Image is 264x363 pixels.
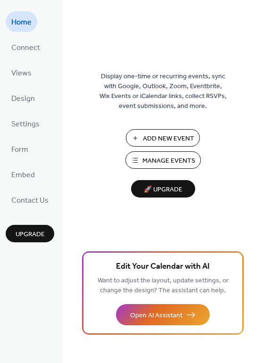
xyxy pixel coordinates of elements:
span: Embed [11,168,35,183]
a: Form [6,139,34,159]
span: Home [11,15,32,30]
button: Add New Event [126,129,200,147]
a: Settings [6,113,45,134]
span: Upgrade [16,230,45,239]
span: 🚀 Upgrade [137,183,190,196]
a: Home [6,11,37,32]
a: Design [6,88,41,108]
span: Contact Us [11,193,49,208]
span: Connect [11,41,40,56]
span: Display one-time or recurring events, sync with Google, Outlook, Zoom, Eventbrite, Wix Events or ... [99,72,227,111]
a: Embed [6,164,41,185]
span: Open AI Assistant [130,311,182,321]
span: Want to adjust the layout, update settings, or change the design? The assistant can help. [98,274,229,297]
button: Manage Events [125,151,201,169]
span: Views [11,66,32,81]
span: Settings [11,117,40,132]
span: Form [11,142,28,157]
button: Open AI Assistant [116,304,210,325]
span: Design [11,91,35,107]
span: Manage Events [142,156,195,166]
a: Contact Us [6,190,54,210]
span: Add New Event [143,134,194,144]
button: Upgrade [6,225,54,242]
a: Connect [6,37,46,58]
a: Views [6,62,37,83]
button: 🚀 Upgrade [131,180,195,198]
span: Edit Your Calendar with AI [116,260,210,273]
